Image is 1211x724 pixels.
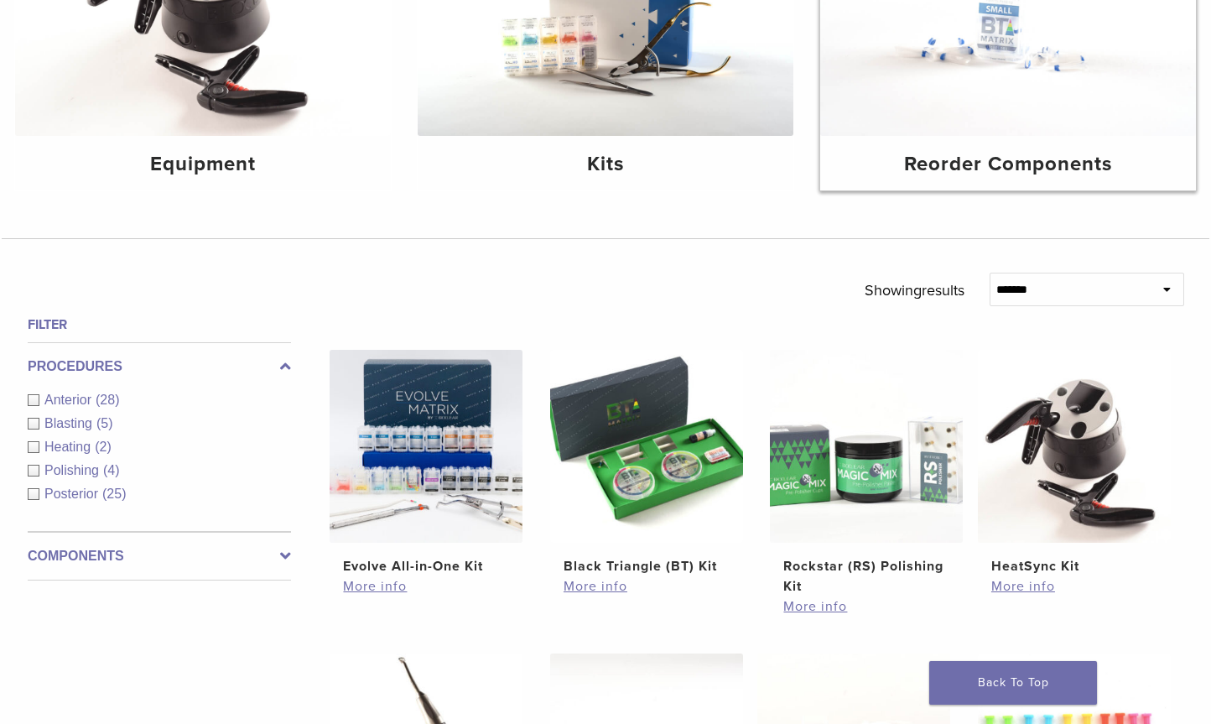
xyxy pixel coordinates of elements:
[978,350,1171,543] img: HeatSync Kit
[29,149,377,180] h4: Equipment
[343,576,509,596] a: More info
[44,393,96,407] span: Anterior
[44,463,103,477] span: Polishing
[991,556,1157,576] h2: HeatSync Kit
[929,661,1097,705] a: Back To Top
[343,556,509,576] h2: Evolve All-in-One Kit
[330,350,522,543] img: Evolve All-in-One Kit
[783,596,949,617] a: More info
[834,149,1182,180] h4: Reorder Components
[770,350,963,543] img: Rockstar (RS) Polishing Kit
[991,576,1157,596] a: More info
[431,149,780,180] h4: Kits
[28,315,291,335] h4: Filter
[44,416,96,430] span: Blasting
[44,440,95,454] span: Heating
[329,350,524,576] a: Evolve All-in-One KitEvolve All-in-One Kit
[977,350,1172,576] a: HeatSync KitHeatSync Kit
[96,416,113,430] span: (5)
[95,440,112,454] span: (2)
[102,487,126,501] span: (25)
[28,357,291,377] label: Procedures
[44,487,102,501] span: Posterior
[550,350,743,543] img: Black Triangle (BT) Kit
[549,350,745,576] a: Black Triangle (BT) KitBlack Triangle (BT) Kit
[28,546,291,566] label: Components
[865,273,964,308] p: Showing results
[103,463,120,477] span: (4)
[96,393,119,407] span: (28)
[769,350,964,596] a: Rockstar (RS) Polishing KitRockstar (RS) Polishing Kit
[564,556,730,576] h2: Black Triangle (BT) Kit
[564,576,730,596] a: More info
[783,556,949,596] h2: Rockstar (RS) Polishing Kit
